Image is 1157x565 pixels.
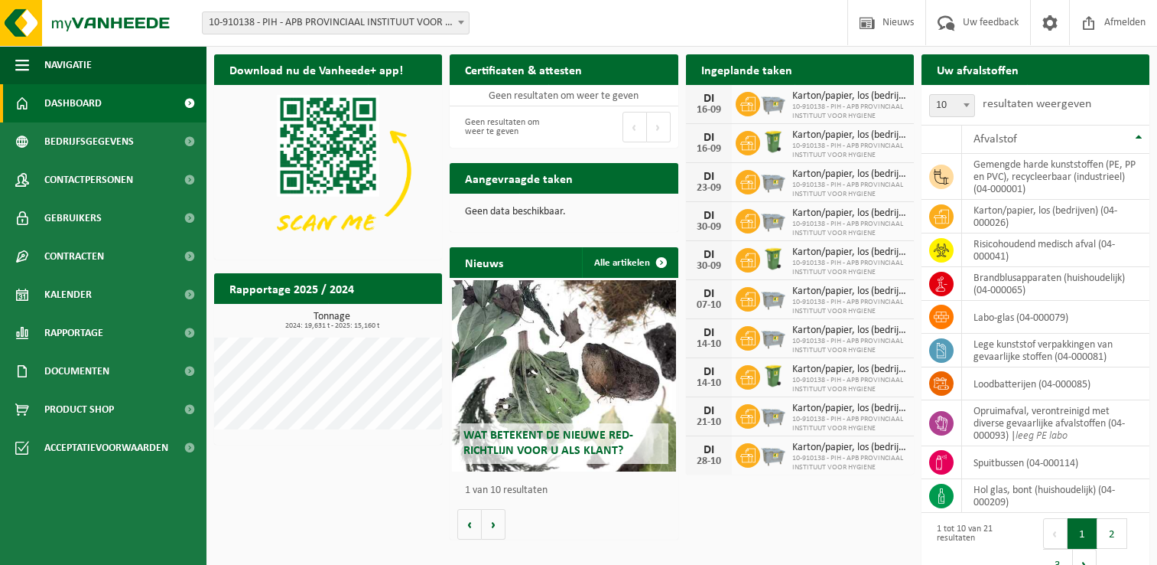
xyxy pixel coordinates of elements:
[44,276,92,314] span: Kalender
[694,417,724,428] div: 21-10
[450,85,678,106] td: Geen resultaten om weer te geven
[647,112,671,142] button: Next
[792,403,906,415] span: Karton/papier, los (bedrijven)
[465,485,670,496] p: 1 van 10 resultaten
[44,390,114,429] span: Product Shop
[328,303,440,334] a: Bekijk rapportage
[694,210,724,222] div: DI
[792,259,906,277] span: 10-910138 - PIH - APB PROVINCIAAL INSTITUUT VOOR HYGIENE
[760,402,786,428] img: WB-2500-GAL-GY-01
[694,378,724,389] div: 14-10
[694,339,724,350] div: 14-10
[921,54,1034,84] h2: Uw afvalstoffen
[694,105,724,116] div: 16-09
[694,171,724,183] div: DI
[760,246,786,272] img: WB-0240-HPE-GN-50
[760,129,786,155] img: WB-0240-HPE-GN-50
[983,98,1091,110] label: resultaten weergeven
[792,286,906,298] span: Karton/papier, los (bedrijven)
[962,446,1149,479] td: spuitbussen (04-000114)
[457,110,556,144] div: Geen resultaten om weer te geven
[694,249,724,261] div: DI
[792,181,906,199] span: 10-910138 - PIH - APB PROVINCIAAL INSTITUUT VOOR HYGIENE
[203,12,469,34] span: 10-910138 - PIH - APB PROVINCIAAL INSTITUUT VOOR HYGIENE - ANTWERPEN
[694,444,724,456] div: DI
[962,400,1149,446] td: opruimafval, verontreinigd met diverse gevaarlijke afvalstoffen (04-000093) |
[1068,518,1097,549] button: 1
[792,247,906,259] span: Karton/papier, los (bedrijven)
[222,312,442,330] h3: Tonnage
[202,11,470,34] span: 10-910138 - PIH - APB PROVINCIAAL INSTITUUT VOOR HYGIENE - ANTWERPEN
[44,84,102,122] span: Dashboard
[962,334,1149,367] td: lege kunststof verpakkingen van gevaarlijke stoffen (04-000081)
[792,103,906,121] span: 10-910138 - PIH - APB PROVINCIAAL INSTITUUT VOOR HYGIENE
[450,247,518,277] h2: Nieuws
[44,199,102,237] span: Gebruikers
[792,129,906,142] span: Karton/papier, los (bedrijven)
[760,441,786,467] img: WB-2500-GAL-GY-01
[44,429,168,467] span: Acceptatievoorwaarden
[962,367,1149,400] td: loodbatterijen (04-000085)
[214,273,369,303] h2: Rapportage 2025 / 2024
[686,54,808,84] h2: Ingeplande taken
[694,300,724,311] div: 07-10
[694,93,724,105] div: DI
[44,161,133,199] span: Contactpersonen
[450,163,588,193] h2: Aangevraagde taken
[694,366,724,378] div: DI
[792,454,906,472] span: 10-910138 - PIH - APB PROVINCIAAL INSTITUUT VOOR HYGIENE
[694,222,724,233] div: 30-09
[622,112,647,142] button: Previous
[792,168,906,181] span: Karton/papier, los (bedrijven)
[44,46,92,84] span: Navigatie
[694,261,724,272] div: 30-09
[44,122,134,161] span: Bedrijfsgegevens
[1097,518,1127,549] button: 2
[463,429,633,456] span: Wat betekent de nieuwe RED-richtlijn voor u als klant?
[962,267,1149,301] td: brandblusapparaten (huishoudelijk) (04-000065)
[465,207,662,217] p: Geen data beschikbaar.
[973,133,1017,145] span: Afvalstof
[44,237,104,276] span: Contracten
[792,207,906,220] span: Karton/papier, los (bedrijven)
[44,314,103,352] span: Rapportage
[760,363,786,389] img: WB-0240-HPE-GN-50
[929,94,975,117] span: 10
[760,90,786,116] img: WB-2500-GAL-GY-01
[694,183,724,194] div: 23-09
[214,85,442,256] img: Download de VHEPlus App
[1016,430,1068,442] i: leeg PE labo
[792,415,906,433] span: 10-910138 - PIH - APB PROVINCIAAL INSTITUUT VOOR HYGIENE
[962,301,1149,334] td: labo-glas (04-000079)
[792,298,906,316] span: 10-910138 - PIH - APB PROVINCIAAL INSTITUUT VOOR HYGIENE
[694,144,724,155] div: 16-09
[760,168,786,194] img: WB-2500-GAL-GY-01
[694,405,724,417] div: DI
[457,509,482,540] button: Vorige
[760,207,786,233] img: WB-2500-GAL-GY-01
[792,442,906,454] span: Karton/papier, los (bedrijven)
[452,280,675,472] a: Wat betekent de nieuwe RED-richtlijn voor u als klant?
[760,324,786,350] img: WB-2500-GAL-GY-01
[482,509,505,540] button: Volgende
[44,352,109,390] span: Documenten
[962,154,1149,200] td: gemengde harde kunststoffen (PE, PP en PVC), recycleerbaar (industrieel) (04-000001)
[694,456,724,467] div: 28-10
[694,327,724,339] div: DI
[792,142,906,160] span: 10-910138 - PIH - APB PROVINCIAAL INSTITUUT VOOR HYGIENE
[792,90,906,103] span: Karton/papier, los (bedrijven)
[962,200,1149,234] td: karton/papier, los (bedrijven) (04-000026)
[962,479,1149,513] td: hol glas, bont (huishoudelijk) (04-000209)
[450,54,597,84] h2: Certificaten & attesten
[962,234,1149,267] td: risicohoudend medisch afval (04-000041)
[792,220,906,238] span: 10-910138 - PIH - APB PROVINCIAAL INSTITUUT VOOR HYGIENE
[1043,518,1068,549] button: Previous
[214,54,418,84] h2: Download nu de Vanheede+ app!
[792,364,906,376] span: Karton/papier, los (bedrijven)
[694,132,724,144] div: DI
[792,376,906,394] span: 10-910138 - PIH - APB PROVINCIAAL INSTITUUT VOOR HYGIENE
[930,95,974,116] span: 10
[694,288,724,300] div: DI
[760,285,786,311] img: WB-2500-GAL-GY-01
[792,325,906,337] span: Karton/papier, los (bedrijven)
